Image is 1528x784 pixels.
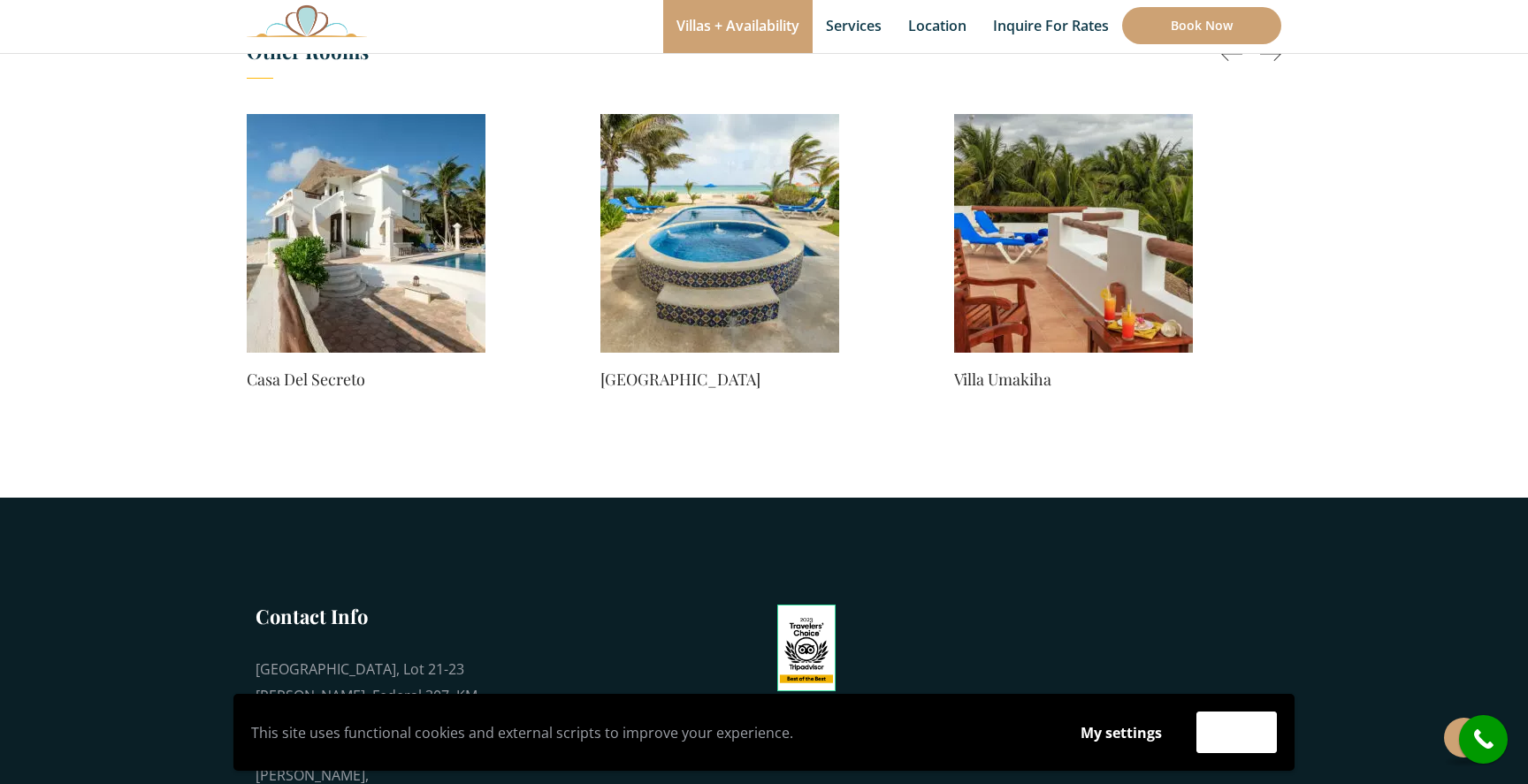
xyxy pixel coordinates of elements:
[600,367,839,392] a: [GEOGRAPHIC_DATA]
[954,367,1193,392] a: Villa Umakiha
[777,605,836,691] img: Tripadvisor
[247,34,1281,79] h3: Other Rooms
[1196,712,1277,753] button: Accept
[1463,719,1503,759] i: call
[1459,715,1508,764] a: call
[251,719,1046,746] p: This site uses functional cookies and external scripts to improve your experience.
[247,4,367,37] img: Awesome Logo
[247,367,485,392] a: Casa Del Secreto
[256,603,485,629] h3: Contact Info
[1122,7,1281,44] a: Book Now
[1064,712,1179,753] button: My settings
